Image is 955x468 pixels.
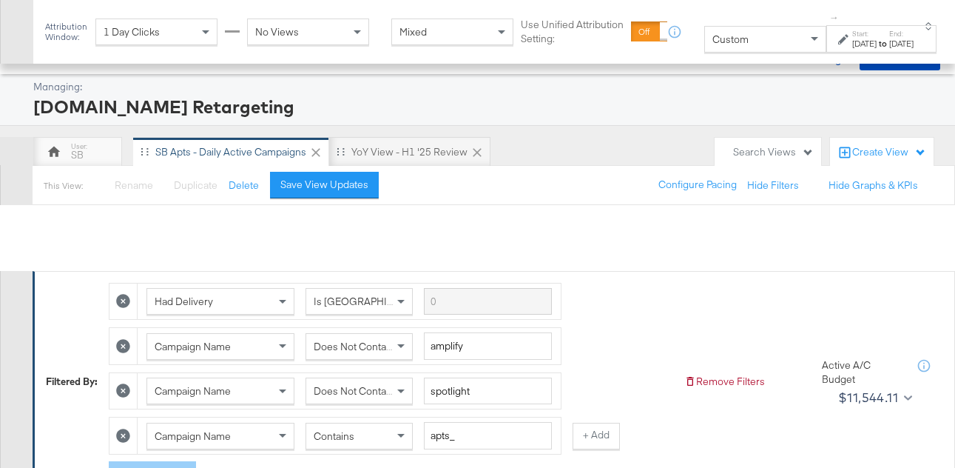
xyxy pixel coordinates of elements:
div: $11,544.11 [838,387,898,409]
label: Start: [852,29,877,39]
span: Campaign Name [155,429,231,443]
div: SB Apts - Daily Active Campaigns [155,145,306,159]
input: Enter a search term [424,332,552,360]
span: Custom [712,33,749,46]
span: Does Not Contain [314,340,394,353]
button: Configure Pacing [648,172,747,198]
span: Ads [15,52,32,64]
div: This View: [44,180,83,192]
span: No Views [255,25,299,39]
input: Enter a search term [424,378,552,405]
div: Active A/C Budget [822,358,903,386]
div: Managing: [33,80,937,94]
span: ↑ [827,16,841,21]
div: YoY View - H1 '25 Review [351,145,468,159]
button: Delete [229,178,259,193]
div: [DATE] [852,38,877,50]
div: [DATE] [889,38,914,50]
div: Filtered By: [46,375,98,389]
span: Campaign Name [155,340,231,353]
div: Create View [852,145,926,160]
span: Had Delivery [155,295,213,308]
input: Enter a search term [424,288,552,315]
span: Campaign Name [155,384,231,398]
span: Is [GEOGRAPHIC_DATA] [314,295,427,308]
button: Save View Updates [270,172,379,198]
span: Rename [115,178,153,192]
input: Enter a search term [424,422,552,449]
div: Drag to reorder tab [337,147,345,156]
span: Duplicate [174,178,217,192]
span: Does Not Contain [314,384,394,398]
div: SB [71,148,84,162]
button: Hide Graphs & KPIs [829,178,918,193]
button: Remove Filters [684,375,765,389]
span: Contains [314,429,354,443]
button: + Add [573,423,620,449]
div: Attribution Window: [44,21,88,42]
strong: to [877,38,889,49]
div: Drag to reorder tab [141,147,149,156]
span: / [32,52,52,64]
span: 1 Day Clicks [104,25,160,39]
div: Save View Updates [280,178,368,192]
button: Hide Filters [747,178,799,193]
div: Search Views [733,145,814,159]
div: [DOMAIN_NAME] Retargeting [33,94,937,119]
a: Dashboard [52,52,103,64]
label: Use Unified Attribution Setting: [521,18,625,45]
span: Mixed [399,25,427,39]
button: $11,544.11 [832,386,915,409]
label: End: [889,29,914,39]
